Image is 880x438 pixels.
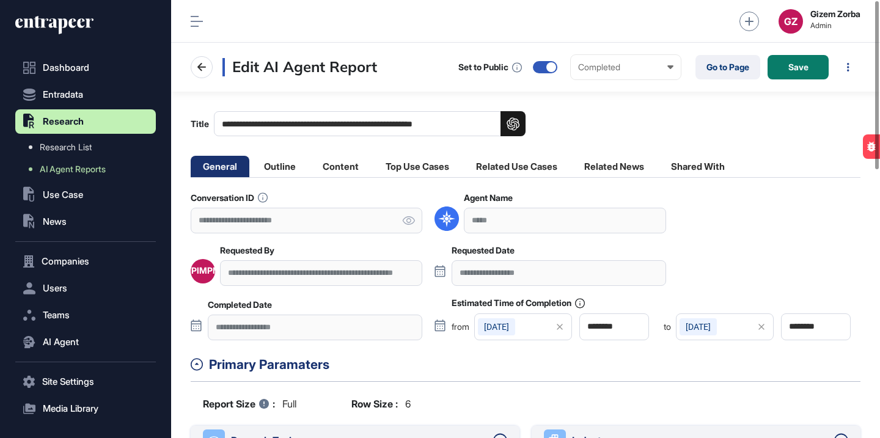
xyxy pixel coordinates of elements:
button: Research [15,109,156,134]
span: Site Settings [42,377,94,387]
label: Estimated Time of Completion [452,298,585,308]
span: Use Case [43,190,83,200]
b: Report Size : [203,396,275,411]
div: [DATE] [478,318,515,335]
label: Requested Date [452,246,515,255]
div: 6 [351,396,411,411]
span: Entradata [43,90,83,100]
span: Media Library [43,404,98,414]
li: Related Use Cases [464,156,570,177]
label: Title [191,111,526,136]
div: Set to Public [458,62,508,72]
span: AI Agent [43,337,79,347]
a: Research List [21,136,156,158]
a: Go to Page [695,55,760,79]
li: Content [310,156,371,177]
li: Outline [252,156,308,177]
strong: Gizem Zorba [810,9,860,19]
span: Research List [40,142,92,152]
button: Save [768,55,829,79]
span: Dashboard [43,63,89,73]
a: AI Agent Reports [21,158,156,180]
span: Research [43,117,84,126]
button: Site Settings [15,370,156,394]
button: News [15,210,156,234]
span: AI Agent Reports [40,164,106,174]
span: News [43,217,67,227]
label: Agent Name [464,193,513,203]
label: Conversation ID [191,192,268,203]
li: Shared With [659,156,737,177]
span: from [452,323,469,331]
div: Completed [578,62,673,72]
button: Use Case [15,183,156,207]
label: Requested By [220,246,274,255]
button: Users [15,276,156,301]
li: Top Use Cases [373,156,461,177]
span: Admin [810,21,860,30]
div: [DATE] [680,318,717,335]
li: General [191,156,249,177]
a: Dashboard [15,56,156,80]
button: AI Agent [15,330,156,354]
span: Companies [42,257,89,266]
button: Entradata [15,82,156,107]
div: full [203,396,296,411]
button: Teams [15,303,156,327]
b: Row Size : [351,396,398,411]
button: Media Library [15,396,156,421]
span: to [664,323,671,331]
li: Related News [572,156,656,177]
h3: Edit AI Agent Report [222,58,377,76]
div: Primary Paramaters [209,355,860,374]
div: TPIMPM [186,266,221,276]
span: Save [788,63,809,71]
span: Teams [43,310,70,320]
span: Users [43,283,67,293]
button: GZ [779,9,803,34]
label: Completed Date [208,300,272,310]
button: Companies [15,249,156,274]
input: Title [214,111,526,136]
